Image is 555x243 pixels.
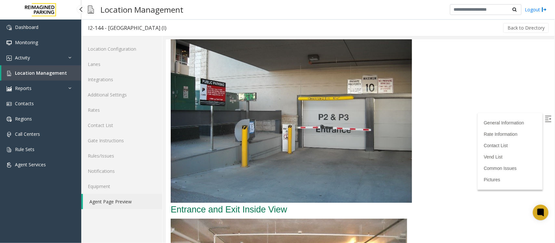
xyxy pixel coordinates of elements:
h3: Location Management [97,2,187,18]
span: Activity [15,55,30,61]
a: Location Management [1,65,81,81]
a: Lanes [81,57,162,72]
a: Contact List [318,103,342,109]
a: Vend List [318,115,337,120]
img: 'icon' [7,147,12,152]
img: logout [542,6,547,13]
a: Logout [525,6,547,13]
img: 'icon' [7,117,12,122]
a: Gate Instructions [81,133,162,148]
a: Agent Page Preview [83,194,162,209]
div: I2-144 - [GEOGRAPHIC_DATA] (I) [88,24,166,32]
span: Dashboard [15,24,38,30]
span: Reports [15,85,32,91]
img: 'icon' [7,101,12,107]
img: 'icon' [7,71,12,76]
img: 'icon' [7,56,12,61]
span: Rule Sets [15,146,34,152]
a: Notifications [81,163,162,179]
span: Agent Services [15,161,46,168]
a: Rules/Issues [81,148,162,163]
a: Integrations [81,72,162,87]
img: 'icon' [7,86,12,91]
img: Open/Close Sidebar Menu [379,76,386,83]
img: 'icon' [7,132,12,137]
span: Call Centers [15,131,40,137]
a: General Information [318,81,358,86]
img: 'icon' [7,40,12,45]
span: Monitoring [15,39,38,45]
a: Rate Information [318,92,352,97]
span: Location Management [15,70,67,76]
a: Common Issues [318,126,351,131]
a: Additional Settings [81,87,162,102]
span: Regions [15,116,32,122]
a: Location Configuration [81,41,162,57]
a: Pictures [318,137,335,143]
a: Contact List [81,118,162,133]
img: 'icon' [7,25,12,30]
a: Equipment [81,179,162,194]
img: 'icon' [7,162,12,168]
button: Back to Directory [503,23,549,33]
img: pageIcon [88,2,94,18]
span: Entrance and Exit Inside View [5,165,121,175]
a: Rates [81,102,162,118]
span: Contacts [15,100,34,107]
